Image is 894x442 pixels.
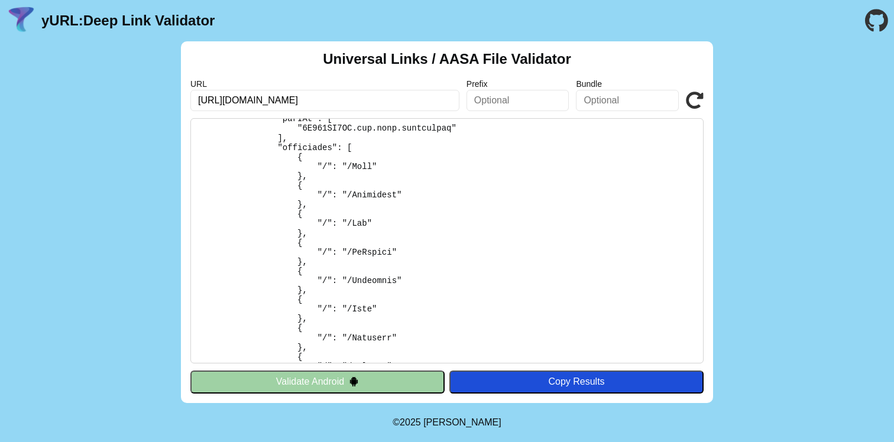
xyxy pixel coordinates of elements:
label: Bundle [576,79,679,89]
img: yURL Logo [6,5,37,36]
h2: Universal Links / AASA File Validator [323,51,571,67]
input: Required [190,90,459,111]
span: 2025 [400,417,421,427]
label: URL [190,79,459,89]
label: Prefix [467,79,569,89]
a: yURL:Deep Link Validator [41,12,215,29]
button: Validate Android [190,370,445,393]
a: Michael Ibragimchayev's Personal Site [423,417,501,427]
input: Optional [467,90,569,111]
button: Copy Results [449,370,704,393]
img: droidIcon.svg [349,376,359,386]
pre: Lorem ipsu do: sitam://consecte-adi.elitsedd.eius.tempo/.inci-utlab/etdol-mag-aliq-enimadminim Ve... [190,118,704,363]
footer: © [393,403,501,442]
input: Optional [576,90,679,111]
div: Copy Results [455,376,698,387]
